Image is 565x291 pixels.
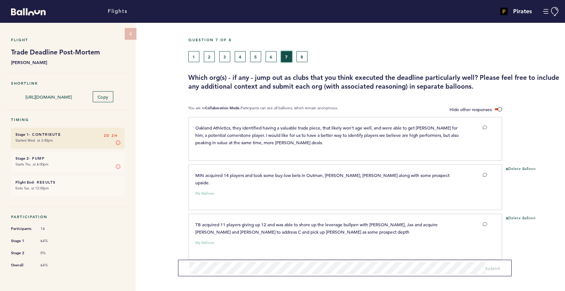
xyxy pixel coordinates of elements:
[15,132,120,137] h6: - Contribute
[93,91,113,102] button: Copy
[195,172,451,185] span: MIN acquired 14 players and took some buy-low bets in Outman, [PERSON_NAME], [PERSON_NAME] along ...
[15,162,49,167] time: Starts Thu. at 6:00pm
[11,225,33,233] span: Participants
[15,138,53,143] time: Started Wed. at 3:40pm
[40,226,63,231] span: 14
[543,7,559,16] button: Manage Account
[235,51,246,62] button: 4
[281,51,292,62] button: 7
[11,262,33,269] span: Overall
[205,106,241,110] b: Collaboration Mode.
[11,237,33,245] span: Stage 1
[513,7,532,16] h4: Pirates
[40,238,63,244] span: 64%
[6,7,46,15] a: Balloon
[15,156,29,161] small: Stage 2
[188,73,559,91] h3: Which org(s) - if any - jump out as clubs that you think executed the deadline particularly well?...
[485,265,500,272] button: Submit
[15,132,29,137] small: Stage 1
[506,216,536,221] button: Delete Balloon
[104,132,118,139] span: 2D 2H
[15,180,120,185] h6: - Results
[266,51,277,62] button: 6
[15,156,120,161] h6: - Pump
[195,192,214,195] small: My Balloon
[11,249,33,257] span: Stage 2
[11,48,125,57] h1: Trade Deadline Post-Mortem
[40,263,63,268] span: 64%
[195,221,439,235] span: TB acquired 11 players giving up 12 and was able to shore up the leverage bullpen with [PERSON_NA...
[11,8,46,15] svg: Balloon
[40,251,63,256] span: 0%
[195,125,460,145] span: Oakland Athletics, they identified having a valuable trade piece, that likely won't age well, and...
[188,38,559,42] h5: Question 7 of 8
[188,106,338,113] p: You are in Participants can see all balloons, which remain anonymous.
[296,51,308,62] button: 8
[188,51,199,62] button: 1
[15,186,49,191] time: Ends Tue. at 12:00pm
[97,94,109,100] span: Copy
[219,51,230,62] button: 3
[108,7,127,15] a: Flights
[250,51,261,62] button: 5
[485,265,500,271] span: Submit
[449,106,492,112] span: Hide other responses
[11,81,125,86] h5: Shortlink
[11,214,125,219] h5: Participation
[11,38,125,42] h5: Flight
[195,241,214,245] small: My Balloon
[204,51,215,62] button: 2
[11,58,125,66] b: [PERSON_NAME]
[15,180,33,185] small: Flight End
[506,166,536,172] button: Delete Balloon
[11,117,125,122] h5: Timing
